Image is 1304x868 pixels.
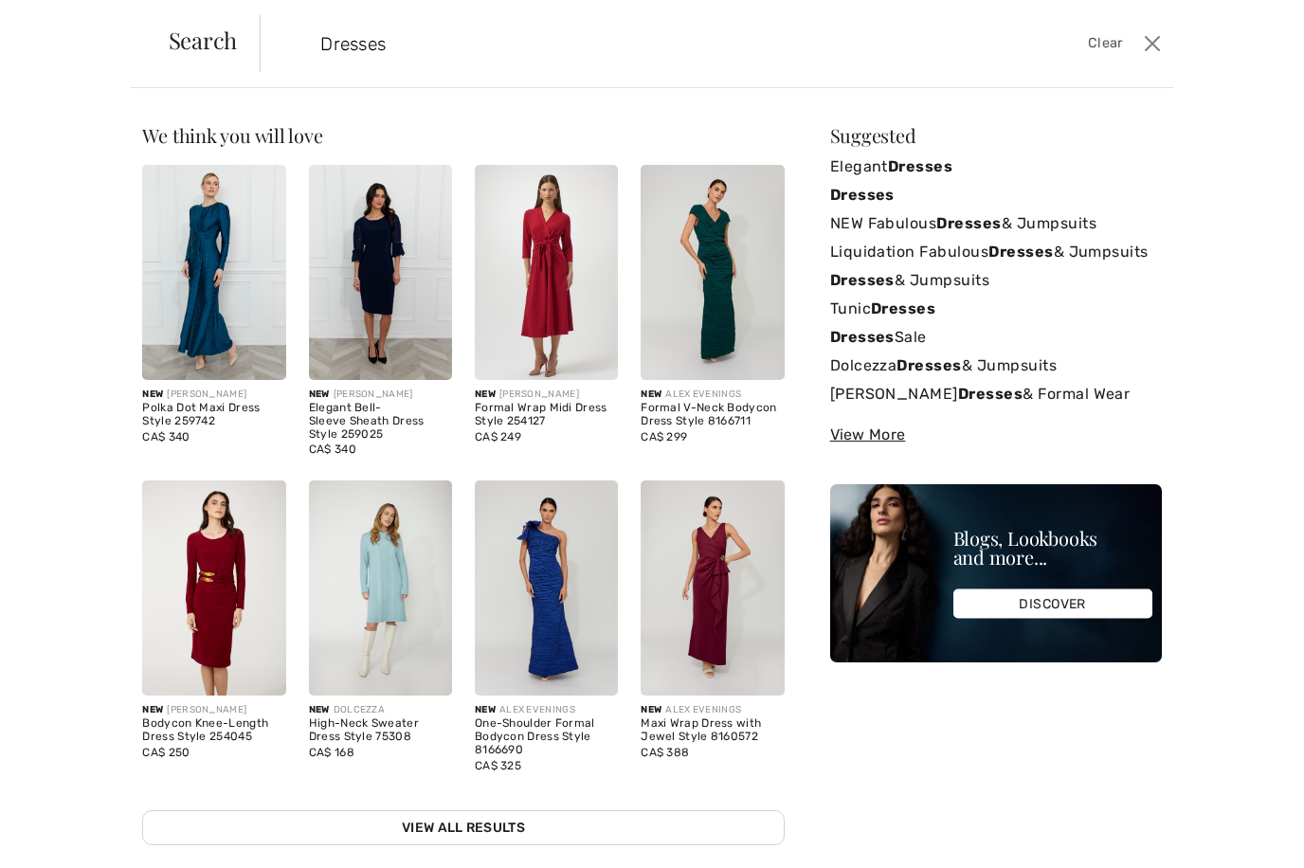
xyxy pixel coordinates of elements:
span: Chat [45,13,83,30]
img: One-Shoulder Formal Bodycon Dress Style 8166690. Royal [475,480,618,696]
strong: Dresses [830,271,895,289]
img: Formal V-Neck Bodycon Dress Style 8166711. Emerald green [641,165,784,380]
div: [PERSON_NAME] [475,388,618,402]
div: Polka Dot Maxi Dress Style 259742 [142,402,285,428]
div: One-Shoulder Formal Bodycon Dress Style 8166690 [475,717,618,756]
a: View All Results [142,810,784,845]
strong: Dresses [888,157,952,175]
img: Blogs, Lookbooks and more... [830,484,1162,662]
div: DISCOVER [953,589,1152,619]
span: CA$ 250 [142,746,190,759]
strong: Dresses [871,299,935,317]
strong: Dresses [896,356,961,374]
div: Elegant Bell-Sleeve Sheath Dress Style 259025 [309,402,452,441]
img: High-Neck Sweater Dress Style 75308. Seafoam [309,480,452,696]
span: New [142,704,163,715]
span: We think you will love [142,122,322,148]
div: ALEX EVENINGS [475,703,618,717]
a: [PERSON_NAME]Dresses& Formal Wear [830,380,1162,408]
div: [PERSON_NAME] [142,388,285,402]
span: New [475,389,496,400]
div: Maxi Wrap Dress with Jewel Style 8160572 [641,717,784,744]
span: CA$ 168 [309,746,354,759]
span: New [475,704,496,715]
span: CA$ 340 [309,443,356,456]
button: Close [1138,28,1167,59]
strong: Dresses [830,328,895,346]
div: [PERSON_NAME] [142,703,285,717]
a: DressesSale [830,323,1162,352]
div: Bodycon Knee-Length Dress Style 254045 [142,717,285,744]
span: CA$ 299 [641,430,687,443]
div: Formal V-Neck Bodycon Dress Style 8166711 [641,402,784,428]
a: Dresses [830,181,1162,209]
span: New [309,389,330,400]
span: Search [169,28,238,51]
a: DolcezzaDresses& Jumpsuits [830,352,1162,380]
div: High-Neck Sweater Dress Style 75308 [309,717,452,744]
span: CA$ 388 [641,746,689,759]
span: Clear [1088,33,1123,54]
span: New [641,389,661,400]
div: Formal Wrap Midi Dress Style 254127 [475,402,618,428]
img: Elegant Bell-Sleeve Sheath Dress Style 259025. Midnight [309,165,452,380]
a: TunicDresses [830,295,1162,323]
div: ALEX EVENINGS [641,388,784,402]
strong: Dresses [958,385,1023,403]
span: CA$ 325 [475,759,521,772]
span: CA$ 249 [475,430,521,443]
img: Formal Wrap Midi Dress Style 254127. Deep cherry [475,165,618,380]
strong: Dresses [830,186,895,204]
strong: Dresses [988,243,1053,261]
span: New [641,704,661,715]
div: Blogs, Lookbooks and more... [953,529,1152,567]
img: Bodycon Knee-Length Dress Style 254045. Cabernet [142,480,285,696]
span: New [309,704,330,715]
div: Suggested [830,126,1162,145]
a: Dresses& Jumpsuits [830,266,1162,295]
a: Liquidation FabulousDresses& Jumpsuits [830,238,1162,266]
a: ElegantDresses [830,153,1162,181]
input: TYPE TO SEARCH [306,15,930,72]
span: CA$ 340 [142,430,190,443]
strong: Dresses [936,214,1001,232]
div: [PERSON_NAME] [309,388,452,402]
div: DOLCEZZA [309,703,452,717]
a: NEW FabulousDresses& Jumpsuits [830,209,1162,238]
div: ALEX EVENINGS [641,703,784,717]
img: Polka Dot Maxi Dress Style 259742. Peacock [142,165,285,380]
div: View More [830,424,1162,446]
img: Maxi Wrap Dress with Jewel Style 8160572. Wine [641,480,784,696]
span: New [142,389,163,400]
